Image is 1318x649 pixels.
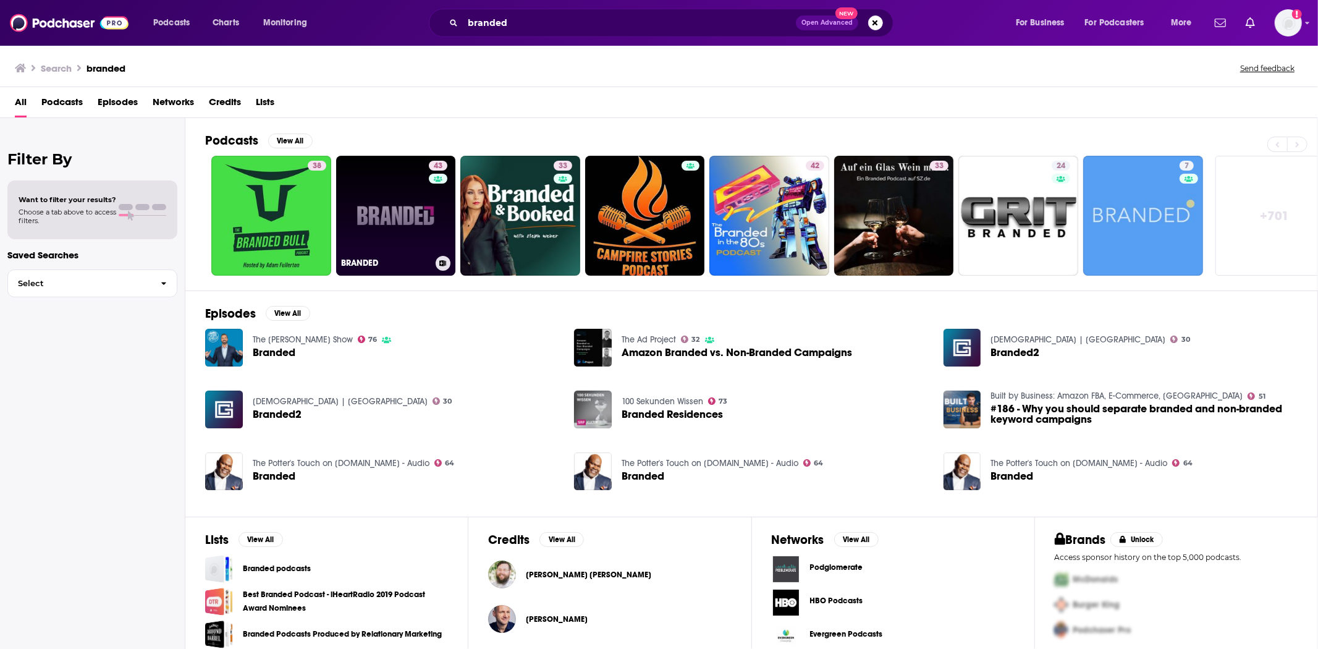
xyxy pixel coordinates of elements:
img: HBO Podcasts logo [772,588,800,617]
span: Burger King [1073,600,1120,610]
p: Access sponsor history on the top 5,000 podcasts. [1055,553,1298,562]
a: Michael Ronen [526,614,588,624]
a: Ricky Ray Butler [526,570,651,580]
a: CreditsView All [488,532,584,548]
a: Amazon Branded vs. Non-Branded Campaigns [622,347,852,358]
a: The Potter's Touch on Lightsource.com - Audio [622,458,798,469]
a: 64 [1172,459,1193,467]
a: Branded [253,347,295,358]
span: New [835,7,858,19]
span: Logged in as hmill [1275,9,1302,36]
img: Podglomerate logo [772,555,800,583]
a: #186 - Why you should separate branded and non-branded keyword campaigns [944,391,981,428]
a: 7 [1083,156,1203,276]
a: Branded [991,471,1033,481]
a: 42 [709,156,829,276]
span: Charts [213,14,239,32]
a: Grace Community Church | Fremont [253,396,428,407]
a: HBO Podcasts logoHBO Podcasts [772,588,1015,617]
h2: Networks [772,532,824,548]
button: open menu [255,13,323,33]
span: 43 [434,160,442,172]
span: Podcasts [153,14,190,32]
a: 64 [434,459,455,467]
a: Branded [622,471,664,481]
span: 42 [811,160,819,172]
button: Select [7,269,177,297]
span: Evergreen Podcasts [810,629,883,639]
span: Branded Residences [622,409,723,420]
span: Lists [256,92,274,117]
a: Branded2 [991,347,1039,358]
a: 42 [806,161,824,171]
a: Branded Podcasts Produced by Relationary Marketing [205,621,233,648]
a: Branded podcasts [243,562,311,575]
a: 24 [1052,161,1070,171]
span: 7 [1185,160,1189,172]
span: 76 [368,337,377,342]
div: Search podcasts, credits, & more... [441,9,905,37]
span: Select [8,279,151,287]
a: 30 [1170,336,1190,343]
button: View All [266,306,310,321]
a: All [15,92,27,117]
span: 51 [1259,394,1265,399]
a: Grace Community Church | Fremont [991,334,1165,345]
img: User Profile [1275,9,1302,36]
button: View All [268,134,313,148]
span: More [1171,14,1192,32]
h2: Podcasts [205,133,258,148]
a: Branded Podcasts Produced by Relationary Marketing [243,627,442,641]
a: The Jesse Kelly Show [253,334,353,345]
img: Michael Ronen [488,605,516,633]
a: Built by Business: Amazon FBA, E-Commerce, Brand Building [991,391,1243,401]
img: Branded [574,452,612,490]
svg: Add a profile image [1292,9,1302,19]
a: 73 [708,397,728,405]
h3: BRANDED [341,258,431,268]
a: Show notifications dropdown [1241,12,1260,33]
span: Choose a tab above to access filters. [19,208,116,225]
button: View All [539,532,584,547]
a: Branded podcasts [205,555,233,583]
a: Networks [153,92,194,117]
a: Podchaser - Follow, Share and Rate Podcasts [10,11,129,35]
p: Saved Searches [7,249,177,261]
span: 38 [313,160,321,172]
a: The Potter's Touch on Lightsource.com - Audio [253,458,429,469]
button: View All [239,532,283,547]
img: Amazon Branded vs. Non-Branded Campaigns [574,329,612,367]
a: Credits [209,92,241,117]
a: 24 [958,156,1078,276]
a: Charts [205,13,247,33]
a: 33 [554,161,572,171]
img: Branded2 [944,329,981,367]
span: [PERSON_NAME] [PERSON_NAME] [526,570,651,580]
span: 32 [692,337,700,342]
img: Third Pro Logo [1050,617,1073,643]
a: Branded [253,471,295,481]
span: Branded2 [253,409,302,420]
h2: Episodes [205,306,256,321]
span: #186 - Why you should separate branded and non-branded keyword campaigns [991,404,1298,425]
span: Monitoring [263,14,307,32]
img: First Pro Logo [1050,567,1073,592]
h2: Lists [205,532,229,548]
img: Branded [944,452,981,490]
a: ListsView All [205,532,283,548]
span: McDonalds [1073,574,1118,585]
h3: Search [41,62,72,74]
a: Branded Residences [574,391,612,428]
span: 64 [814,460,824,466]
a: 7 [1180,161,1194,171]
